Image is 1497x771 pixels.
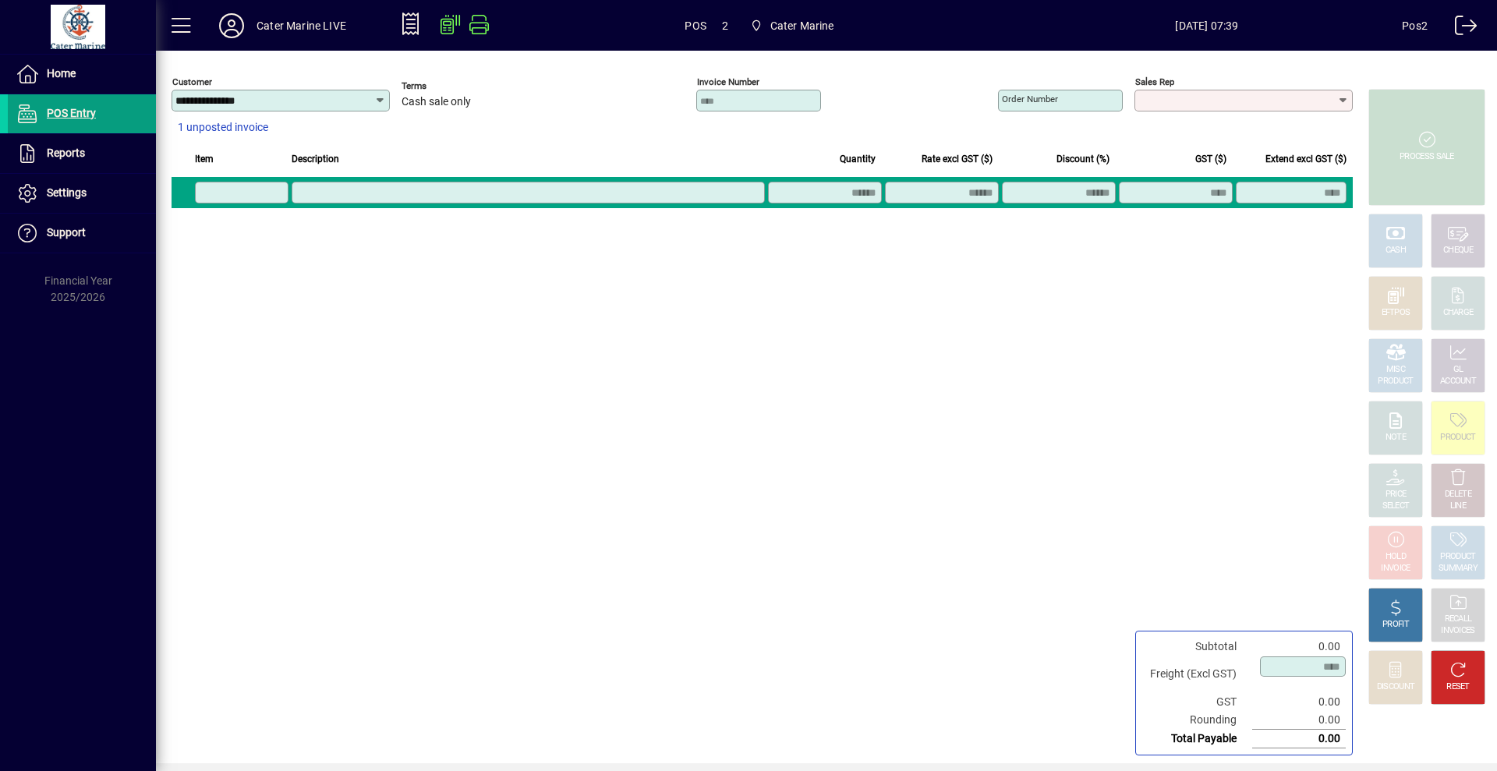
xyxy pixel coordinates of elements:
span: [DATE] 07:39 [1012,13,1403,38]
div: PROCESS SALE [1400,151,1454,163]
div: HOLD [1386,551,1406,563]
span: Reports [47,147,85,159]
a: Settings [8,174,156,213]
span: POS [685,13,706,38]
div: PRICE [1386,489,1407,500]
span: Item [195,150,214,168]
span: 1 unposted invoice [178,119,268,136]
span: Description [292,150,339,168]
div: LINE [1450,500,1466,512]
mat-label: Sales rep [1135,76,1174,87]
div: DISCOUNT [1377,681,1414,693]
span: Home [47,67,76,80]
td: 0.00 [1252,711,1346,730]
span: GST ($) [1195,150,1226,168]
span: Cater Marine [744,12,841,40]
div: Cater Marine LIVE [257,13,346,38]
div: PRODUCT [1440,432,1475,444]
div: Pos2 [1402,13,1428,38]
div: PRODUCT [1378,376,1413,387]
div: CHARGE [1443,307,1474,319]
td: Subtotal [1142,638,1252,656]
mat-label: Invoice number [697,76,759,87]
span: Support [47,226,86,239]
span: Terms [402,81,495,91]
td: 0.00 [1252,693,1346,711]
td: GST [1142,693,1252,711]
mat-label: Order number [1002,94,1058,104]
div: INVOICE [1381,563,1410,575]
button: Profile [207,12,257,40]
div: GL [1453,364,1463,376]
a: Logout [1443,3,1478,54]
div: DELETE [1445,489,1471,500]
td: 0.00 [1252,730,1346,748]
mat-label: Customer [172,76,212,87]
a: Support [8,214,156,253]
td: Rounding [1142,711,1252,730]
span: Settings [47,186,87,199]
td: Total Payable [1142,730,1252,748]
span: Quantity [840,150,876,168]
div: SUMMARY [1439,563,1478,575]
div: RESET [1446,681,1470,693]
span: Extend excl GST ($) [1265,150,1347,168]
div: RECALL [1445,614,1472,625]
a: Reports [8,134,156,173]
span: Discount (%) [1056,150,1109,168]
td: 0.00 [1252,638,1346,656]
span: Cater Marine [770,13,834,38]
div: NOTE [1386,432,1406,444]
span: POS Entry [47,107,96,119]
div: INVOICES [1441,625,1474,637]
div: PROFIT [1382,619,1409,631]
span: Rate excl GST ($) [922,150,993,168]
div: CHEQUE [1443,245,1473,256]
span: Cash sale only [402,96,471,108]
div: SELECT [1382,500,1410,512]
span: 2 [722,13,728,38]
div: MISC [1386,364,1405,376]
button: 1 unposted invoice [172,114,274,142]
div: EFTPOS [1382,307,1410,319]
td: Freight (Excl GST) [1142,656,1252,693]
div: CASH [1386,245,1406,256]
div: ACCOUNT [1440,376,1476,387]
div: PRODUCT [1440,551,1475,563]
a: Home [8,55,156,94]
